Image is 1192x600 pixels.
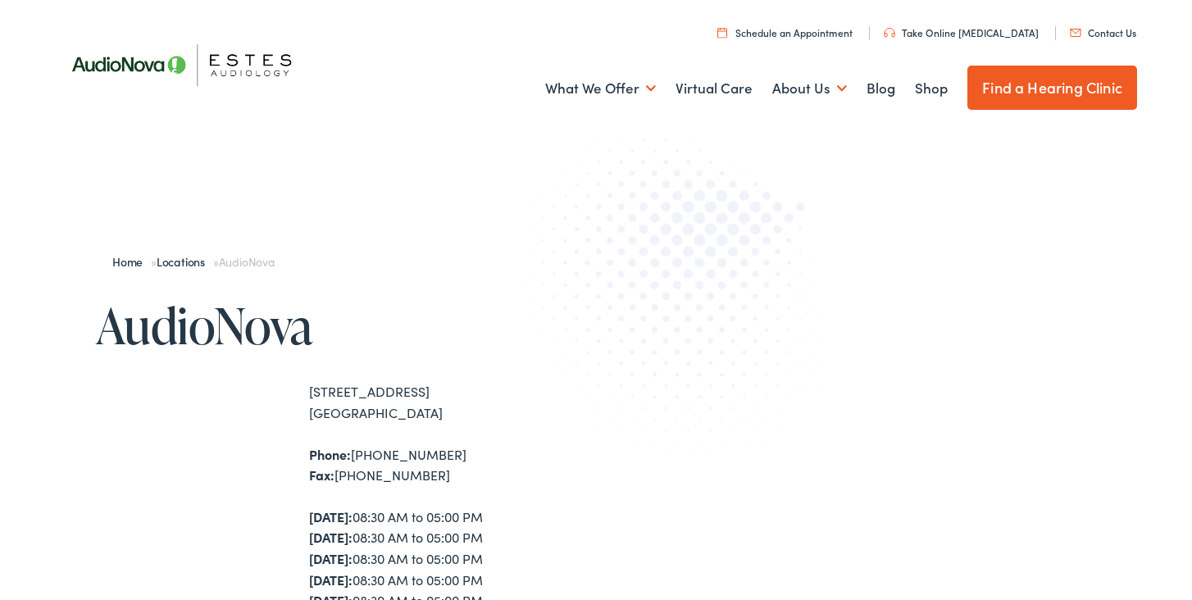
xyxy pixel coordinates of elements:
a: About Us [772,58,847,119]
img: utility icon [717,27,727,38]
a: Blog [867,58,895,119]
a: What We Offer [545,58,656,119]
a: Shop [915,58,948,119]
a: Find a Hearing Clinic [967,66,1137,110]
img: utility icon [1070,29,1081,37]
strong: [DATE]: [309,549,353,567]
img: utility icon [884,28,895,38]
a: Take Online [MEDICAL_DATA] [884,25,1039,39]
strong: [DATE]: [309,507,353,525]
a: Schedule an Appointment [717,25,853,39]
span: AudioNova [219,253,275,270]
h1: AudioNova [96,298,596,352]
strong: Fax: [309,466,334,484]
span: » » [112,253,275,270]
strong: [DATE]: [309,570,353,589]
a: Home [112,253,151,270]
strong: Phone: [309,445,351,463]
strong: [DATE]: [309,528,353,546]
div: [STREET_ADDRESS] [GEOGRAPHIC_DATA] [309,381,596,423]
a: Locations [157,253,213,270]
a: Virtual Care [676,58,753,119]
div: [PHONE_NUMBER] [PHONE_NUMBER] [309,444,596,486]
a: Contact Us [1070,25,1136,39]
